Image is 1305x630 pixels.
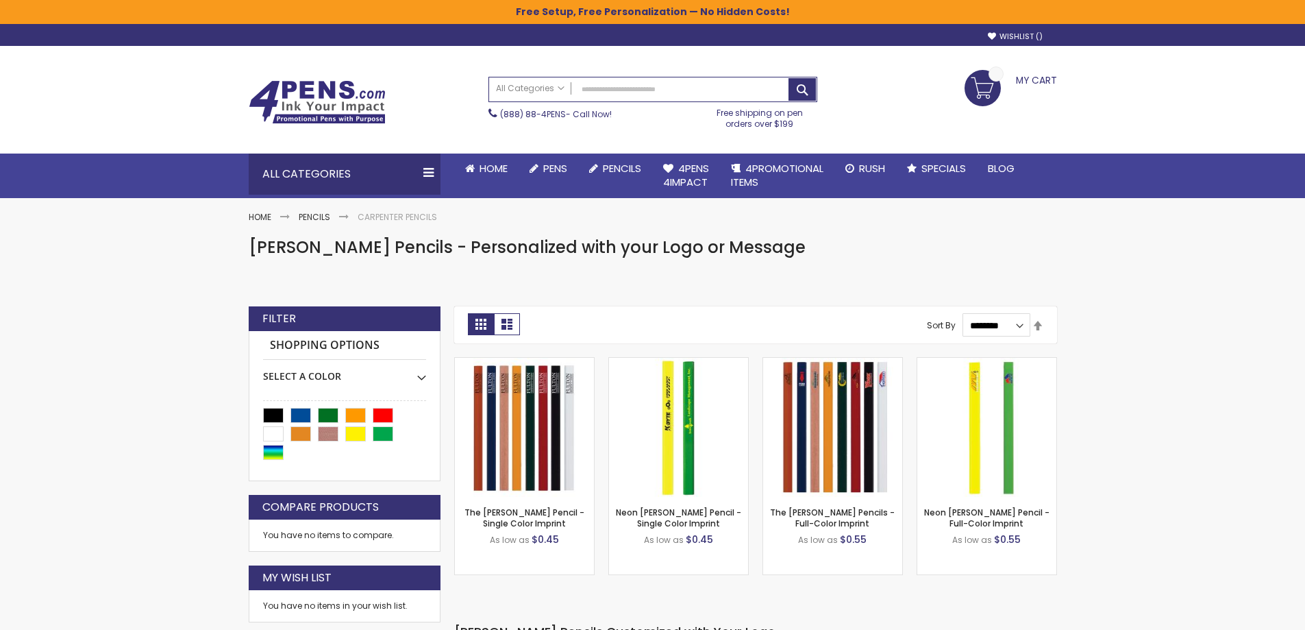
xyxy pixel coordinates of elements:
[578,154,652,184] a: Pencils
[988,32,1043,42] a: Wishlist
[496,83,564,94] span: All Categories
[455,358,594,497] img: The Carpenter Pencil - Single Color Imprint
[500,108,566,120] a: (888) 88-4PENS
[702,102,817,130] div: Free shipping on pen orders over $199
[249,237,1057,258] h1: [PERSON_NAME] Pencils - Personalized with your Logo or Message
[262,311,296,326] strong: Filter
[609,357,748,369] a: Neon Carpenter Pencil - Single Color Imprint
[994,533,1021,546] span: $0.55
[917,357,1056,369] a: Neon Carpenter Pencil - Full-Color Imprint
[917,358,1056,497] img: Neon Carpenter Pencil - Full-Color Imprint
[840,533,867,546] span: $0.55
[262,500,379,515] strong: Compare Products
[262,570,332,585] strong: My Wish List
[519,154,578,184] a: Pens
[644,534,684,546] span: As low as
[480,161,508,175] span: Home
[763,358,902,497] img: The Carpenter Pencils - Full-Color Imprint
[798,534,838,546] span: As low as
[927,319,956,331] label: Sort By
[455,357,594,369] a: The Carpenter Pencil - Single Color Imprint
[731,161,823,189] span: 4PROMOTIONAL ITEMS
[263,331,426,361] strong: Shopping Options
[454,154,519,184] a: Home
[263,360,426,383] div: Select A Color
[468,313,494,335] strong: Grid
[686,533,713,546] span: $0.45
[263,601,426,611] div: You have no items in your wish list.
[663,161,709,189] span: 4Pens 4impact
[532,533,559,546] span: $0.45
[921,161,966,175] span: Specials
[543,161,567,175] span: Pens
[249,80,386,124] img: 4Pens Custom Pens and Promotional Products
[603,161,641,175] span: Pencils
[249,154,440,195] div: All Categories
[358,211,437,223] strong: Carpenter Pencils
[489,77,571,100] a: All Categories
[616,507,741,529] a: Neon [PERSON_NAME] Pencil - Single Color Imprint
[834,154,896,184] a: Rush
[490,534,530,546] span: As low as
[896,154,977,184] a: Specials
[952,534,992,546] span: As low as
[500,108,612,120] span: - Call Now!
[977,154,1026,184] a: Blog
[770,507,895,529] a: The [PERSON_NAME] Pencils - Full-Color Imprint
[924,507,1049,529] a: Neon [PERSON_NAME] Pencil - Full-Color Imprint
[464,507,584,529] a: The [PERSON_NAME] Pencil - Single Color Imprint
[859,161,885,175] span: Rush
[652,154,720,198] a: 4Pens4impact
[720,154,834,198] a: 4PROMOTIONALITEMS
[299,211,330,223] a: Pencils
[249,211,271,223] a: Home
[249,520,440,552] div: You have no items to compare.
[609,358,748,497] img: Neon Carpenter Pencil - Single Color Imprint
[763,357,902,369] a: The Carpenter Pencils - Full-Color Imprint
[988,161,1015,175] span: Blog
